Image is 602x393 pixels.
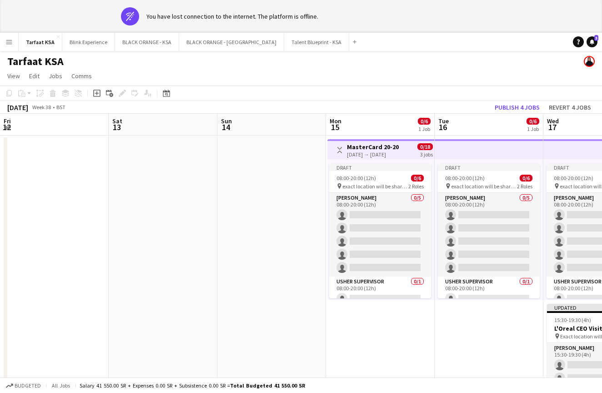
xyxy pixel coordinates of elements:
[328,122,341,132] span: 15
[50,382,72,389] span: All jobs
[15,383,41,389] span: Budgeted
[438,117,449,125] span: Tue
[347,143,399,151] h3: MasterCard 20-20
[417,143,433,150] span: 0/18
[329,164,431,298] app-job-card: Draft08:00-20:00 (12h)0/6 exact location will be shared later2 Roles[PERSON_NAME]0/508:00-20:00 (...
[438,277,540,307] app-card-role: Usher Supervisor0/108:00-20:00 (12h)
[342,183,408,190] span: exact location will be shared later
[527,126,539,132] div: 1 Job
[408,183,424,190] span: 2 Roles
[491,101,543,113] button: Publish 4 jobs
[62,33,115,51] button: Blink Experience
[146,12,318,20] div: You have lost connection to the internet. The platform is offline.
[438,164,540,298] app-job-card: Draft08:00-20:00 (12h)0/6 exact location will be shared later2 Roles[PERSON_NAME]0/508:00-20:00 (...
[527,118,539,125] span: 0/6
[545,101,595,113] button: Revert 4 jobs
[45,70,66,82] a: Jobs
[451,183,517,190] span: exact location will be shared later
[111,122,122,132] span: 13
[5,381,42,391] button: Budgeted
[25,70,43,82] a: Edit
[4,117,11,125] span: Fri
[4,70,24,82] a: View
[347,151,399,158] div: [DATE] → [DATE]
[80,382,305,389] div: Salary 41 550.00 SR + Expenses 0.00 SR + Subsistence 0.00 SR =
[554,317,591,323] span: 15:30-19:30 (4h)
[329,277,431,307] app-card-role: Usher Supervisor0/108:00-20:00 (12h)
[547,117,559,125] span: Wed
[418,126,430,132] div: 1 Job
[329,193,431,277] app-card-role: [PERSON_NAME]0/508:00-20:00 (12h)
[68,70,95,82] a: Comms
[220,122,232,132] span: 14
[437,122,449,132] span: 16
[546,122,559,132] span: 17
[336,175,376,181] span: 08:00-20:00 (12h)
[115,33,179,51] button: BLACK ORANGE - KSA
[329,164,431,171] div: Draft
[2,122,11,132] span: 12
[438,164,540,171] div: Draft
[587,36,597,47] a: 3
[330,117,341,125] span: Mon
[418,118,431,125] span: 0/6
[71,72,92,80] span: Comms
[7,103,28,112] div: [DATE]
[420,150,433,158] div: 3 jobs
[30,104,53,111] span: Week 38
[49,72,62,80] span: Jobs
[19,33,62,51] button: Tarfaat KSA
[230,382,305,389] span: Total Budgeted 41 550.00 SR
[438,193,540,277] app-card-role: [PERSON_NAME]0/508:00-20:00 (12h)
[112,117,122,125] span: Sat
[445,175,485,181] span: 08:00-20:00 (12h)
[554,175,593,181] span: 08:00-20:00 (12h)
[411,175,424,181] span: 0/6
[29,72,40,80] span: Edit
[517,183,532,190] span: 2 Roles
[594,35,598,41] span: 3
[7,72,20,80] span: View
[179,33,284,51] button: BLACK ORANGE - [GEOGRAPHIC_DATA]
[56,104,65,111] div: BST
[284,33,349,51] button: Talent Blueprint - KSA
[584,56,595,67] app-user-avatar: Bashayr AlSubaie
[7,55,64,68] h1: Tarfaat KSA
[221,117,232,125] span: Sun
[520,175,532,181] span: 0/6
